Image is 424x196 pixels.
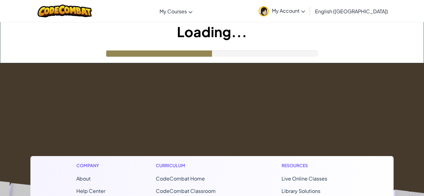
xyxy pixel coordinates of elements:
[282,175,327,182] a: Live Online Classes
[156,3,196,20] a: My Courses
[315,8,388,15] span: English ([GEOGRAPHIC_DATA])
[76,162,105,169] h1: Company
[156,188,216,194] a: CodeCombat Classroom
[282,188,320,194] a: Library Solutions
[0,22,424,41] h1: Loading...
[312,3,391,20] a: English ([GEOGRAPHIC_DATA])
[259,6,269,16] img: avatar
[156,175,205,182] span: CodeCombat Home
[156,162,231,169] h1: Curriculum
[76,175,91,182] a: About
[76,188,105,194] a: Help Center
[282,162,348,169] h1: Resources
[160,8,187,15] span: My Courses
[38,5,92,17] img: CodeCombat logo
[255,1,308,21] a: My Account
[272,7,305,14] span: My Account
